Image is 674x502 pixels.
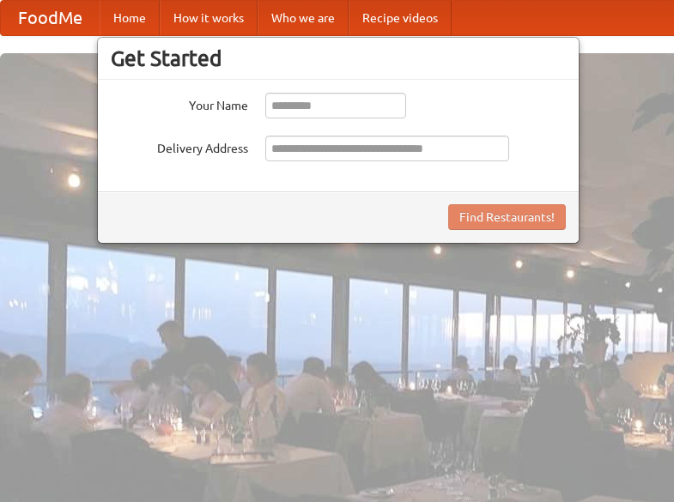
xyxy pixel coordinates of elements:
[448,204,566,230] button: Find Restaurants!
[111,93,248,114] label: Your Name
[349,1,452,35] a: Recipe videos
[111,136,248,157] label: Delivery Address
[258,1,349,35] a: Who we are
[1,1,100,35] a: FoodMe
[160,1,258,35] a: How it works
[111,45,566,71] h3: Get Started
[100,1,160,35] a: Home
